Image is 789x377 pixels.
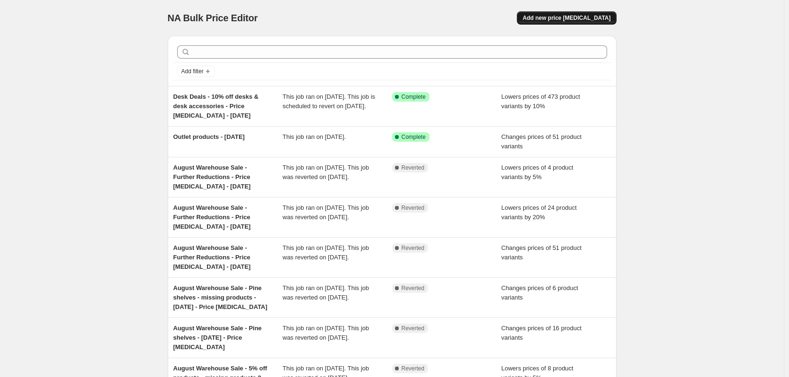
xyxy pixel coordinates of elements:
span: Outlet products - [DATE] [173,133,245,140]
span: Desk Deals - 10% off desks & desk accessories - Price [MEDICAL_DATA] - [DATE] [173,93,259,119]
span: Changes prices of 51 product variants [501,244,582,261]
span: Lowers prices of 24 product variants by 20% [501,204,577,221]
span: August Warehouse Sale - Further Reductions - Price [MEDICAL_DATA] - [DATE] [173,244,251,270]
span: Lowers prices of 4 product variants by 5% [501,164,573,180]
span: Add filter [181,68,204,75]
span: Reverted [402,365,425,372]
span: August Warehouse Sale - Further Reductions - Price [MEDICAL_DATA] - [DATE] [173,204,251,230]
span: Reverted [402,164,425,171]
span: Reverted [402,244,425,252]
span: This job ran on [DATE]. This job was reverted on [DATE]. [283,284,369,301]
span: Lowers prices of 473 product variants by 10% [501,93,580,110]
span: Reverted [402,284,425,292]
span: This job ran on [DATE]. This job was reverted on [DATE]. [283,164,369,180]
span: Changes prices of 6 product variants [501,284,578,301]
button: Add filter [177,66,215,77]
span: This job ran on [DATE]. This job was reverted on [DATE]. [283,244,369,261]
span: Reverted [402,325,425,332]
span: This job ran on [DATE]. This job is scheduled to revert on [DATE]. [283,93,375,110]
span: This job ran on [DATE]. This job was reverted on [DATE]. [283,204,369,221]
span: Add new price [MEDICAL_DATA] [523,14,610,22]
span: Complete [402,93,426,101]
span: August Warehouse Sale - Pine shelves - [DATE] - Price [MEDICAL_DATA] [173,325,262,351]
span: Changes prices of 16 product variants [501,325,582,341]
span: This job ran on [DATE]. This job was reverted on [DATE]. [283,325,369,341]
span: August Warehouse Sale - Further Reductions - Price [MEDICAL_DATA] - [DATE] [173,164,251,190]
span: Changes prices of 51 product variants [501,133,582,150]
button: Add new price [MEDICAL_DATA] [517,11,616,25]
span: Complete [402,133,426,141]
span: This job ran on [DATE]. [283,133,346,140]
span: August Warehouse Sale - Pine shelves - missing products - [DATE] - Price [MEDICAL_DATA] [173,284,267,310]
span: NA Bulk Price Editor [168,13,258,23]
span: Reverted [402,204,425,212]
